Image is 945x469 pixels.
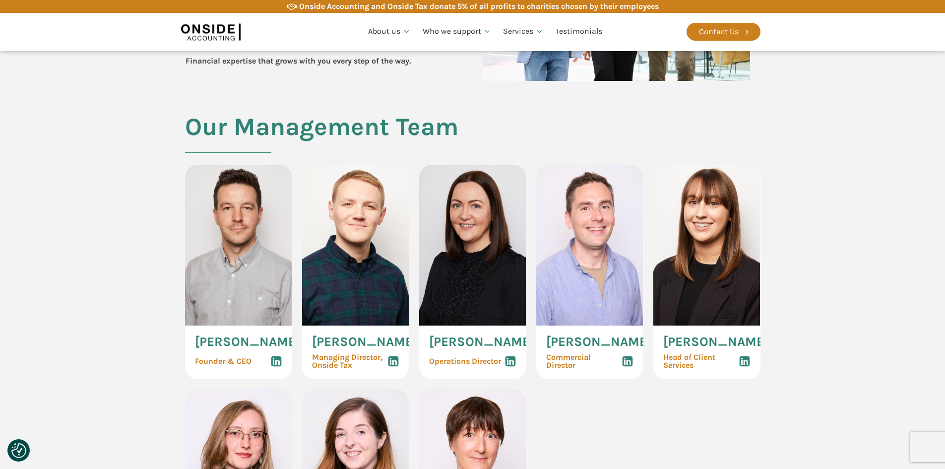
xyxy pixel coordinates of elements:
span: Managing Director, Onside Tax [312,353,382,369]
a: Services [497,15,550,49]
span: Head of Client Services [663,353,739,369]
a: About us [362,15,417,49]
span: [PERSON_NAME] [546,335,651,348]
b: Financial expertise that grows with you every step of the way. [186,56,411,66]
span: Founder & CEO [195,357,252,365]
button: Consent Preferences [11,443,26,458]
a: Contact Us [687,23,760,41]
img: Onside Accounting [181,20,241,43]
div: Contact Us [699,25,739,38]
span: [PERSON_NAME] [312,335,417,348]
span: [PERSON_NAME] [195,335,300,348]
h2: Our Management Team [185,113,458,165]
a: Testimonials [550,15,608,49]
a: Who we support [417,15,498,49]
span: [PERSON_NAME] [663,335,768,348]
img: Revisit consent button [11,443,26,458]
span: Operations Director [429,357,501,365]
span: Commercial Director [546,353,622,369]
span: [PERSON_NAME] [429,335,534,348]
